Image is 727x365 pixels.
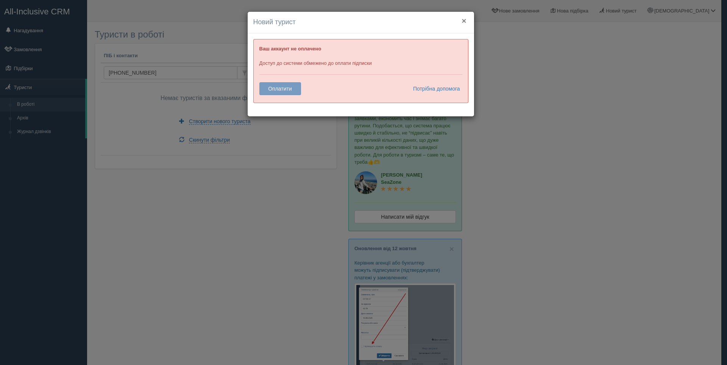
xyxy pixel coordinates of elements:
h4: Новий турист [253,17,468,27]
button: × [462,17,466,25]
div: Доступ до системи обмежено до оплати підписки [253,39,468,103]
a: Потрібна допомога [408,82,460,95]
button: Оплатити [259,82,301,95]
b: Ваш аккаунт не оплачено [259,46,321,52]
